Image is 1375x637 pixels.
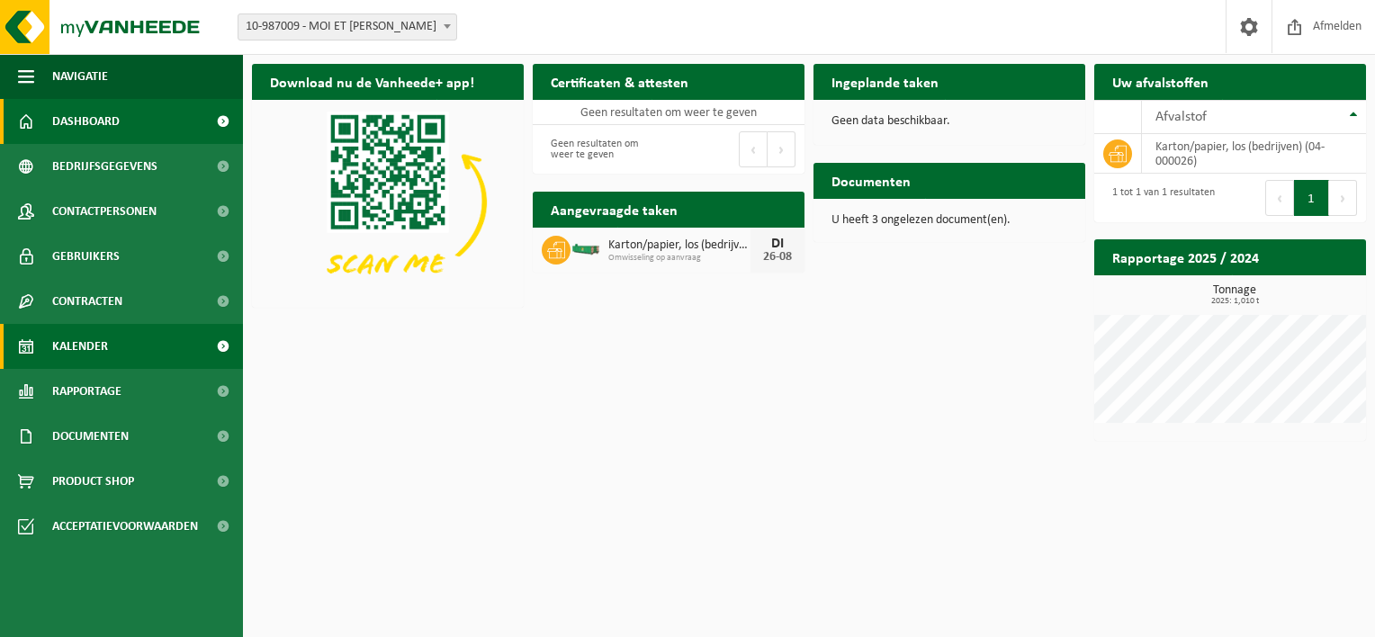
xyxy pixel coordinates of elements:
[533,64,706,99] h2: Certificaten & attesten
[813,163,929,198] h2: Documenten
[1103,178,1215,218] div: 1 tot 1 van 1 resultaten
[238,13,457,40] span: 10-987009 - MOI ET MARIE - VEURNE
[1103,284,1366,306] h3: Tonnage
[831,214,1067,227] p: U heeft 3 ongelezen document(en).
[52,189,157,234] span: Contactpersonen
[1094,239,1277,274] h2: Rapportage 2025 / 2024
[759,251,795,264] div: 26-08
[52,459,134,504] span: Product Shop
[1265,180,1294,216] button: Previous
[533,100,804,125] td: Geen resultaten om weer te geven
[1329,180,1357,216] button: Next
[759,237,795,251] div: DI
[1155,110,1207,124] span: Afvalstof
[52,414,129,459] span: Documenten
[1094,64,1227,99] h2: Uw afvalstoffen
[571,240,601,256] img: HK-XC-15-GN-00
[52,279,122,324] span: Contracten
[608,238,750,253] span: Karton/papier, los (bedrijven)
[768,131,795,167] button: Next
[831,115,1067,128] p: Geen data beschikbaar.
[739,131,768,167] button: Previous
[1294,180,1329,216] button: 1
[52,504,198,549] span: Acceptatievoorwaarden
[52,99,120,144] span: Dashboard
[533,192,696,227] h2: Aangevraagde taken
[542,130,660,169] div: Geen resultaten om weer te geven
[813,64,957,99] h2: Ingeplande taken
[52,324,108,369] span: Kalender
[608,253,750,264] span: Omwisseling op aanvraag
[1232,274,1364,310] a: Bekijk rapportage
[238,14,456,40] span: 10-987009 - MOI ET MARIE - VEURNE
[252,100,524,304] img: Download de VHEPlus App
[52,234,120,279] span: Gebruikers
[52,369,121,414] span: Rapportage
[1103,297,1366,306] span: 2025: 1,010 t
[252,64,492,99] h2: Download nu de Vanheede+ app!
[52,54,108,99] span: Navigatie
[1142,134,1366,174] td: karton/papier, los (bedrijven) (04-000026)
[52,144,157,189] span: Bedrijfsgegevens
